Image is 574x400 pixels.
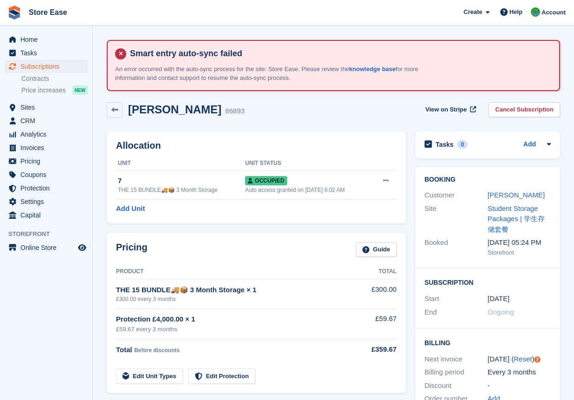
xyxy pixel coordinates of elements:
[489,102,560,118] a: Cancel Subscription
[20,155,76,168] span: Pricing
[488,354,551,365] div: [DATE] ( )
[225,106,245,117] div: 86893
[5,101,88,114] a: menu
[20,168,76,181] span: Coupons
[20,195,76,208] span: Settings
[488,380,551,391] div: -
[425,277,551,287] h2: Subscription
[488,191,545,199] a: [PERSON_NAME]
[354,279,397,308] td: £300.00
[457,140,468,149] div: 0
[116,314,354,325] div: Protection £4,000.00 × 1
[356,242,397,257] a: Guide
[116,346,132,354] span: Total
[425,237,488,257] div: Booked
[25,5,71,20] a: Store Ease
[488,204,545,233] a: Student Storage Packages | 学生存储套餐
[116,264,354,279] th: Product
[21,85,88,95] a: Price increases NEW
[425,176,551,184] h2: Booking
[523,139,536,150] a: Add
[354,264,397,279] th: Total
[5,128,88,141] a: menu
[354,308,397,339] td: £59.67
[188,368,255,384] a: Edit Protection
[542,8,566,17] span: Account
[425,190,488,201] div: Customer
[116,242,148,257] h2: Pricing
[488,248,551,257] div: Storefront
[5,60,88,73] a: menu
[510,7,522,17] span: Help
[245,156,372,171] th: Unit Status
[20,128,76,141] span: Analytics
[21,74,88,83] a: Contracts
[116,368,183,384] a: Edit Unit Types
[20,209,76,222] span: Capital
[20,33,76,46] span: Home
[425,338,551,347] h2: Billing
[115,65,440,83] p: An error occurred with the auto-sync process for the site: Store Ease. Please review the for more...
[118,186,245,194] div: THE 15 BUNDLE🚚📦 3 Month Storage
[21,86,66,95] span: Price increases
[425,307,488,318] div: End
[118,176,245,186] div: 7
[116,203,145,214] a: Add Unit
[425,367,488,378] div: Billing period
[514,355,532,363] a: Reset
[5,33,88,46] a: menu
[5,241,88,254] a: menu
[5,155,88,168] a: menu
[20,60,76,73] span: Subscriptions
[5,182,88,195] a: menu
[5,114,88,127] a: menu
[488,367,551,378] div: Every 3 months
[488,237,551,248] div: [DATE] 05:24 PM
[77,242,88,253] a: Preview store
[436,140,454,149] h2: Tasks
[354,344,397,355] div: £359.67
[20,46,76,59] span: Tasks
[128,103,221,116] h2: [PERSON_NAME]
[349,66,395,72] a: knowledge base
[464,7,482,17] span: Create
[245,186,372,194] div: Auto access granted on [DATE] 6:02 AM
[116,285,354,295] div: THE 15 BUNDLE🚚📦 3 Month Storage × 1
[533,355,542,364] div: Tooltip anchor
[116,140,397,151] h2: Allocation
[488,308,514,316] span: Ongoing
[20,101,76,114] span: Sites
[116,295,354,303] div: £300.00 every 3 months
[5,46,88,59] a: menu
[20,114,76,127] span: CRM
[425,294,488,304] div: Start
[425,354,488,365] div: Next invoice
[425,203,488,235] div: Site
[116,325,354,334] div: £59.67 every 3 months
[5,209,88,222] a: menu
[116,156,245,171] th: Unit
[488,294,510,304] time: 2025-06-13 00:00:00 UTC
[20,241,76,254] span: Online Store
[5,141,88,154] a: menu
[7,6,21,20] img: stora-icon-8386f47178a22dfd0bd8f6a31ec36ba5ce8667c1dd55bd0f319d3a0aa187defe.svg
[5,195,88,208] a: menu
[20,141,76,154] span: Invoices
[245,176,287,185] span: Occupied
[422,102,478,118] a: View on Stripe
[8,230,92,239] span: Storefront
[72,85,88,95] div: NEW
[134,347,180,354] span: Before discounts
[20,182,76,195] span: Protection
[531,7,540,17] img: Neal Smitheringale
[126,48,552,59] h4: Smart entry auto-sync failed
[426,105,467,114] span: View on Stripe
[425,380,488,391] div: Discount
[5,168,88,181] a: menu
